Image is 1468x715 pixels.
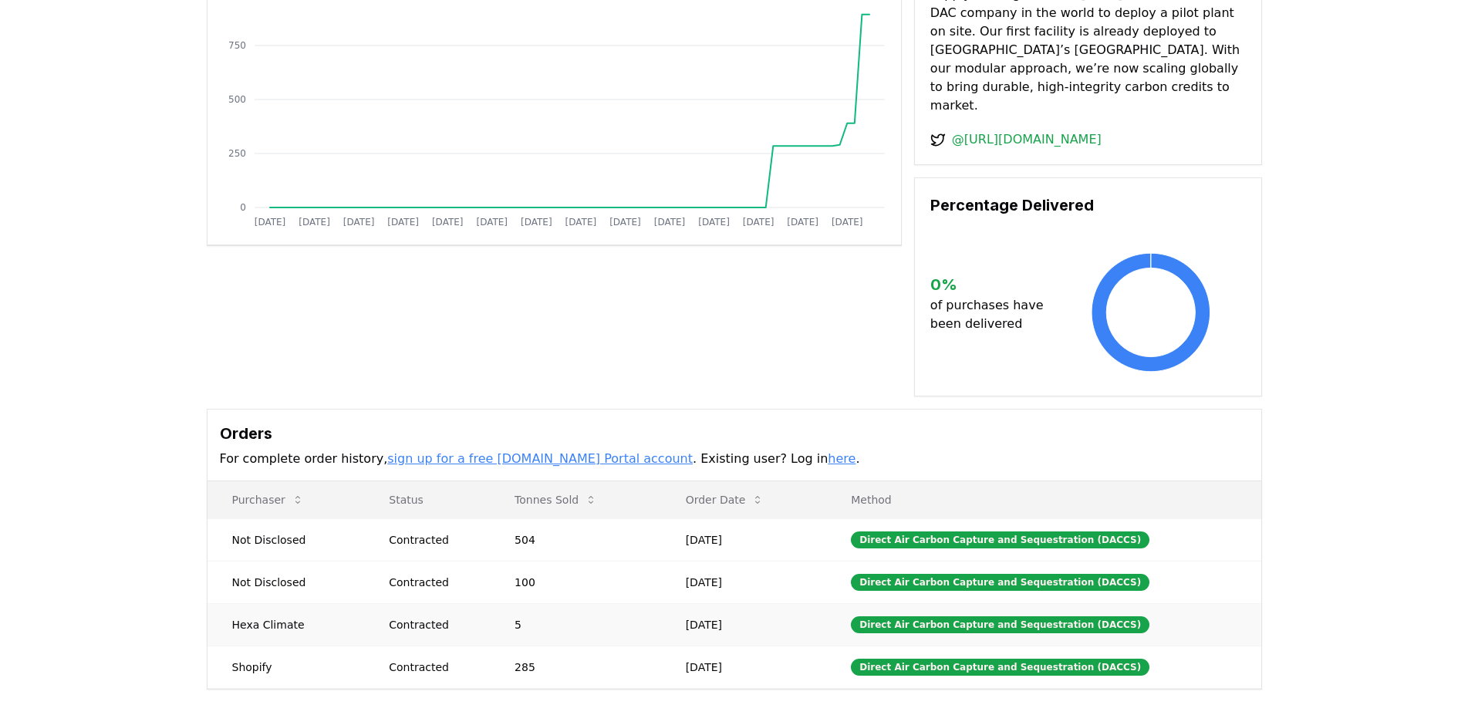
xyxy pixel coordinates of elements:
[389,575,478,590] div: Contracted
[220,484,316,515] button: Purchaser
[565,217,596,228] tspan: [DATE]
[673,484,777,515] button: Order Date
[851,616,1149,633] div: Direct Air Carbon Capture and Sequestration (DACCS)
[387,451,693,466] a: sign up for a free [DOMAIN_NAME] Portal account
[431,217,463,228] tspan: [DATE]
[661,561,827,603] td: [DATE]
[661,646,827,688] td: [DATE]
[208,646,365,688] td: Shopify
[661,603,827,646] td: [DATE]
[389,659,478,675] div: Contracted
[930,273,1056,296] h3: 0 %
[343,217,374,228] tspan: [DATE]
[661,518,827,561] td: [DATE]
[228,148,246,159] tspan: 250
[490,518,661,561] td: 504
[742,217,774,228] tspan: [DATE]
[851,574,1149,591] div: Direct Air Carbon Capture and Sequestration (DACCS)
[490,561,661,603] td: 100
[240,202,246,213] tspan: 0
[609,217,641,228] tspan: [DATE]
[220,450,1249,468] p: For complete order history, . Existing user? Log in .
[653,217,685,228] tspan: [DATE]
[476,217,508,228] tspan: [DATE]
[839,492,1248,508] p: Method
[387,217,419,228] tspan: [DATE]
[851,531,1149,548] div: Direct Air Carbon Capture and Sequestration (DACCS)
[208,603,365,646] td: Hexa Climate
[228,40,246,51] tspan: 750
[828,451,855,466] a: here
[930,194,1246,217] h3: Percentage Delivered
[389,532,478,548] div: Contracted
[787,217,818,228] tspan: [DATE]
[220,422,1249,445] h3: Orders
[831,217,862,228] tspan: [DATE]
[930,296,1056,333] p: of purchases have been delivered
[851,659,1149,676] div: Direct Air Carbon Capture and Sequestration (DACCS)
[521,217,552,228] tspan: [DATE]
[698,217,730,228] tspan: [DATE]
[254,217,285,228] tspan: [DATE]
[228,94,246,105] tspan: 500
[490,646,661,688] td: 285
[952,130,1102,149] a: @[URL][DOMAIN_NAME]
[490,603,661,646] td: 5
[208,561,365,603] td: Not Disclosed
[502,484,609,515] button: Tonnes Sold
[299,217,330,228] tspan: [DATE]
[389,617,478,632] div: Contracted
[208,518,365,561] td: Not Disclosed
[376,492,478,508] p: Status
